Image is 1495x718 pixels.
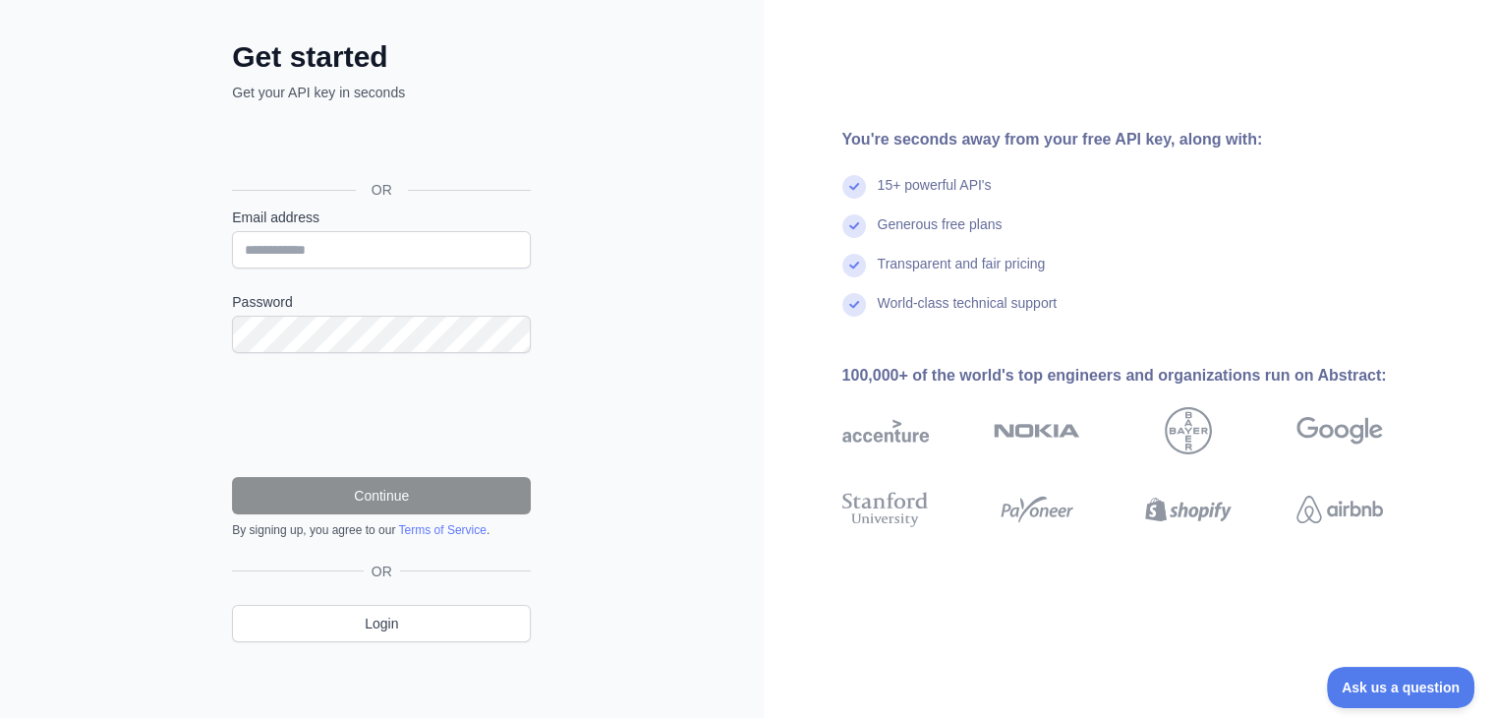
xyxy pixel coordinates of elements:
[232,477,531,514] button: Continue
[842,254,866,277] img: check mark
[842,214,866,238] img: check mark
[878,293,1058,332] div: World-class technical support
[232,522,531,538] div: By signing up, you agree to our .
[994,407,1080,454] img: nokia
[842,128,1446,151] div: You're seconds away from your free API key, along with:
[842,364,1446,388] div: 100,000+ of the world's top engineers and organizations run on Abstract:
[398,523,486,537] a: Terms of Service
[232,83,531,102] p: Get your API key in seconds
[232,292,531,312] label: Password
[356,180,408,200] span: OR
[878,214,1003,254] div: Generous free plans
[1327,667,1475,708] iframe: Toggle Customer Support
[842,293,866,317] img: check mark
[1296,488,1383,531] img: airbnb
[842,175,866,199] img: check mark
[232,39,531,75] h2: Get started
[842,407,929,454] img: accenture
[232,605,531,642] a: Login
[232,377,531,453] iframe: reCAPTCHA
[842,488,929,531] img: stanford university
[878,254,1046,293] div: Transparent and fair pricing
[994,488,1080,531] img: payoneer
[1296,407,1383,454] img: google
[1145,488,1232,531] img: shopify
[232,208,531,227] label: Email address
[1165,407,1212,454] img: bayer
[878,175,992,214] div: 15+ powerful API's
[364,562,400,581] span: OR
[222,124,537,167] iframe: Sign in with Google Button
